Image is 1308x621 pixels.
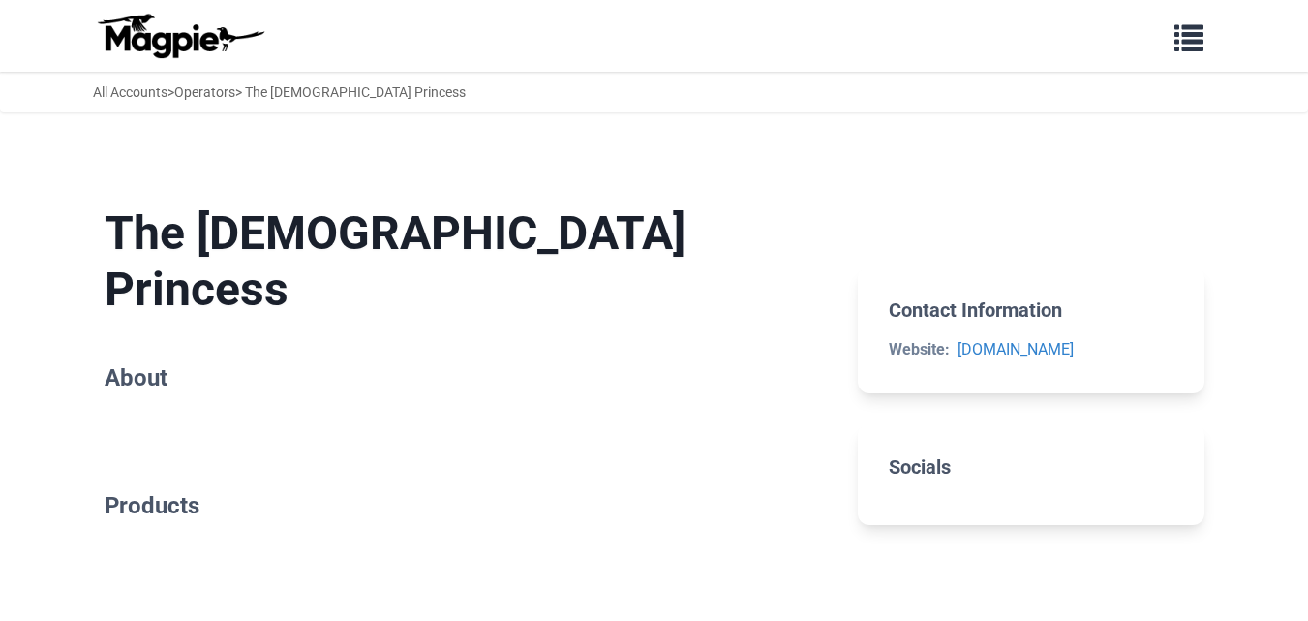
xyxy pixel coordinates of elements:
strong: Website: [889,340,950,358]
h2: Socials [889,455,1172,479]
a: [DOMAIN_NAME] [958,340,1074,358]
a: All Accounts [93,84,167,100]
img: logo-ab69f6fb50320c5b225c76a69d11143b.png [93,13,267,59]
h2: About [105,364,828,392]
h2: Contact Information [889,298,1172,322]
div: > > The [DEMOGRAPHIC_DATA] Princess [93,81,466,103]
h2: Products [105,492,828,520]
a: Operators [174,84,235,100]
h1: The [DEMOGRAPHIC_DATA] Princess [105,205,828,317]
